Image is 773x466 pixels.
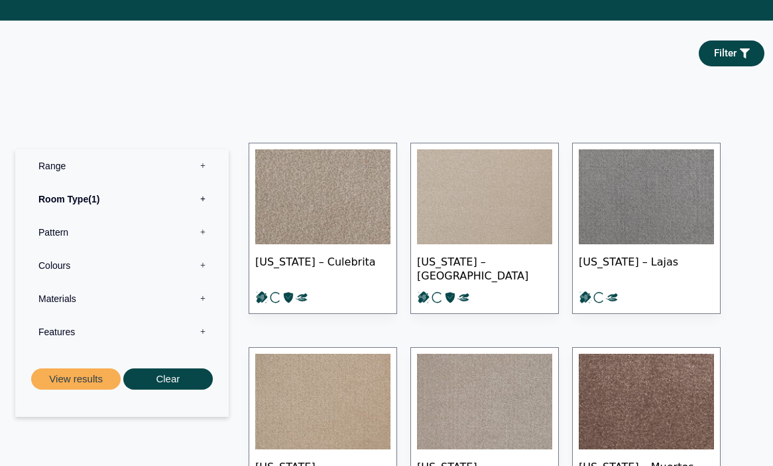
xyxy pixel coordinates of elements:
[699,40,764,66] a: Filter
[25,216,219,249] label: Pattern
[255,244,390,291] span: [US_STATE] – Culebrita
[714,48,737,58] span: Filter
[25,282,219,315] label: Materials
[25,183,219,216] label: Room Type
[410,143,559,315] a: [US_STATE] – [GEOGRAPHIC_DATA]
[417,244,552,291] span: [US_STATE] – [GEOGRAPHIC_DATA]
[31,368,121,390] button: View results
[123,368,213,390] button: Clear
[572,143,721,315] a: [US_STATE] – Lajas
[88,194,99,204] span: 1
[25,149,219,183] label: Range
[25,249,219,282] label: Colours
[249,143,397,315] a: [US_STATE] – Culebrita
[25,315,219,349] label: Features
[579,244,714,291] span: [US_STATE] – Lajas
